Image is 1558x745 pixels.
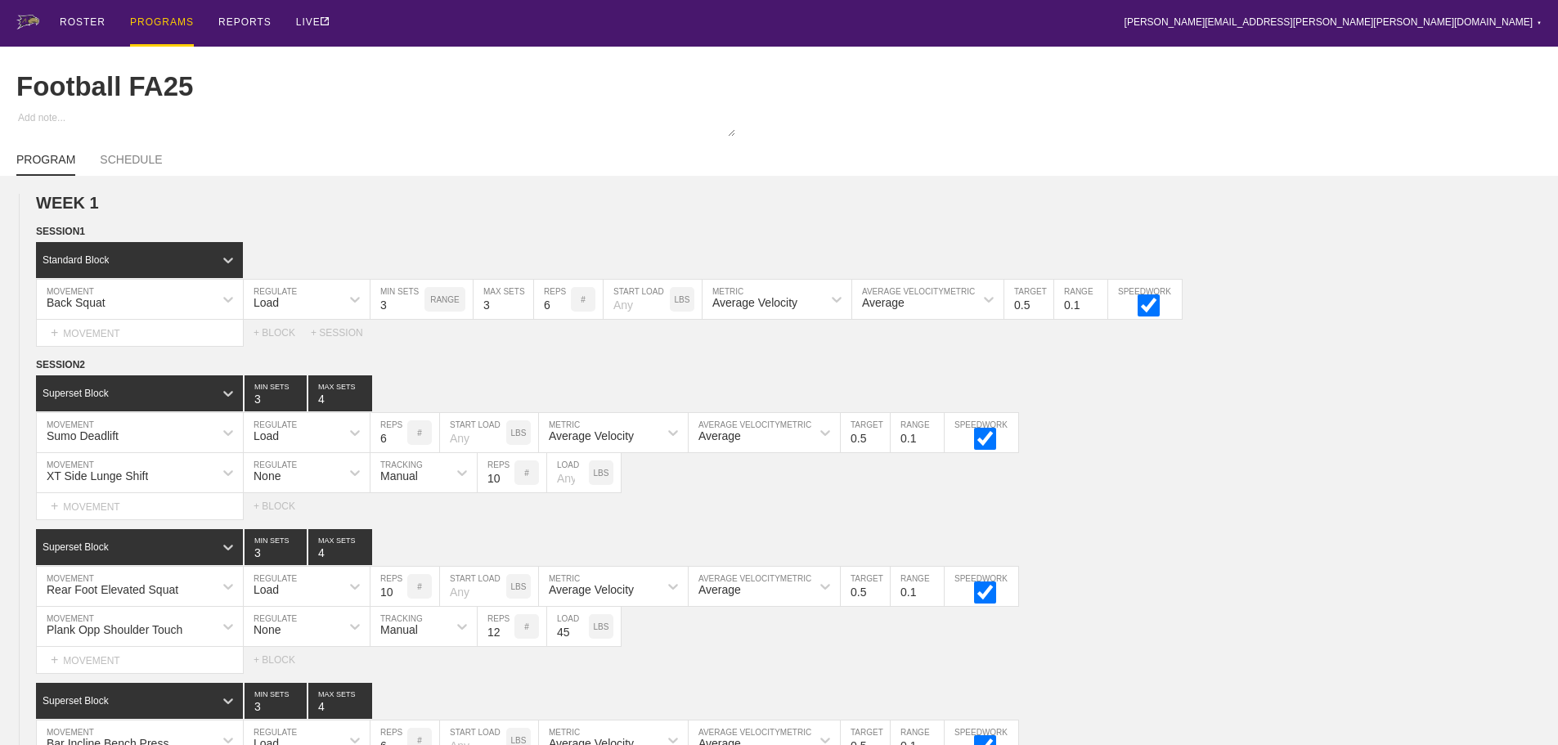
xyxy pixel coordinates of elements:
[594,469,609,478] p: LBS
[100,153,162,174] a: SCHEDULE
[581,295,586,304] p: #
[43,254,109,266] div: Standard Block
[47,429,119,442] div: Sumo Deadlift
[308,529,372,565] input: None
[308,683,372,719] input: None
[712,296,797,309] div: Average Velocity
[36,226,85,237] span: SESSION 1
[547,607,589,646] input: Any
[1537,18,1542,28] div: ▼
[51,499,58,513] span: +
[36,320,244,347] div: MOVEMENT
[675,295,690,304] p: LBS
[51,653,58,666] span: +
[47,296,106,309] div: Back Squat
[254,429,279,442] div: Load
[524,622,529,631] p: #
[43,541,109,553] div: Superset Block
[43,695,109,707] div: Superset Block
[254,623,281,636] div: None
[380,469,418,482] div: Manual
[1476,666,1558,745] iframe: Chat Widget
[417,582,422,591] p: #
[440,567,506,606] input: Any
[254,583,279,596] div: Load
[594,622,609,631] p: LBS
[51,325,58,339] span: +
[36,359,85,370] span: SESSION 2
[36,647,244,674] div: MOVEMENT
[380,623,418,636] div: Manual
[417,736,422,745] p: #
[524,469,529,478] p: #
[549,429,634,442] div: Average Velocity
[698,429,741,442] div: Average
[862,296,905,309] div: Average
[254,469,281,482] div: None
[16,15,39,29] img: logo
[43,388,109,399] div: Superset Block
[254,327,311,339] div: + BLOCK
[440,413,506,452] input: Any
[311,327,376,339] div: + SESSION
[511,429,527,438] p: LBS
[308,375,372,411] input: None
[549,583,634,596] div: Average Velocity
[417,429,422,438] p: #
[47,469,148,482] div: XT Side Lunge Shift
[254,500,311,512] div: + BLOCK
[511,736,527,745] p: LBS
[430,295,460,304] p: RANGE
[254,654,311,666] div: + BLOCK
[47,583,178,596] div: Rear Foot Elevated Squat
[47,623,182,636] div: Plank Opp Shoulder Touch
[547,453,589,492] input: Any
[254,296,279,309] div: Load
[16,153,75,176] a: PROGRAM
[36,194,99,212] span: WEEK 1
[36,493,244,520] div: MOVEMENT
[604,280,670,319] input: Any
[698,583,741,596] div: Average
[474,280,533,319] input: None
[511,582,527,591] p: LBS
